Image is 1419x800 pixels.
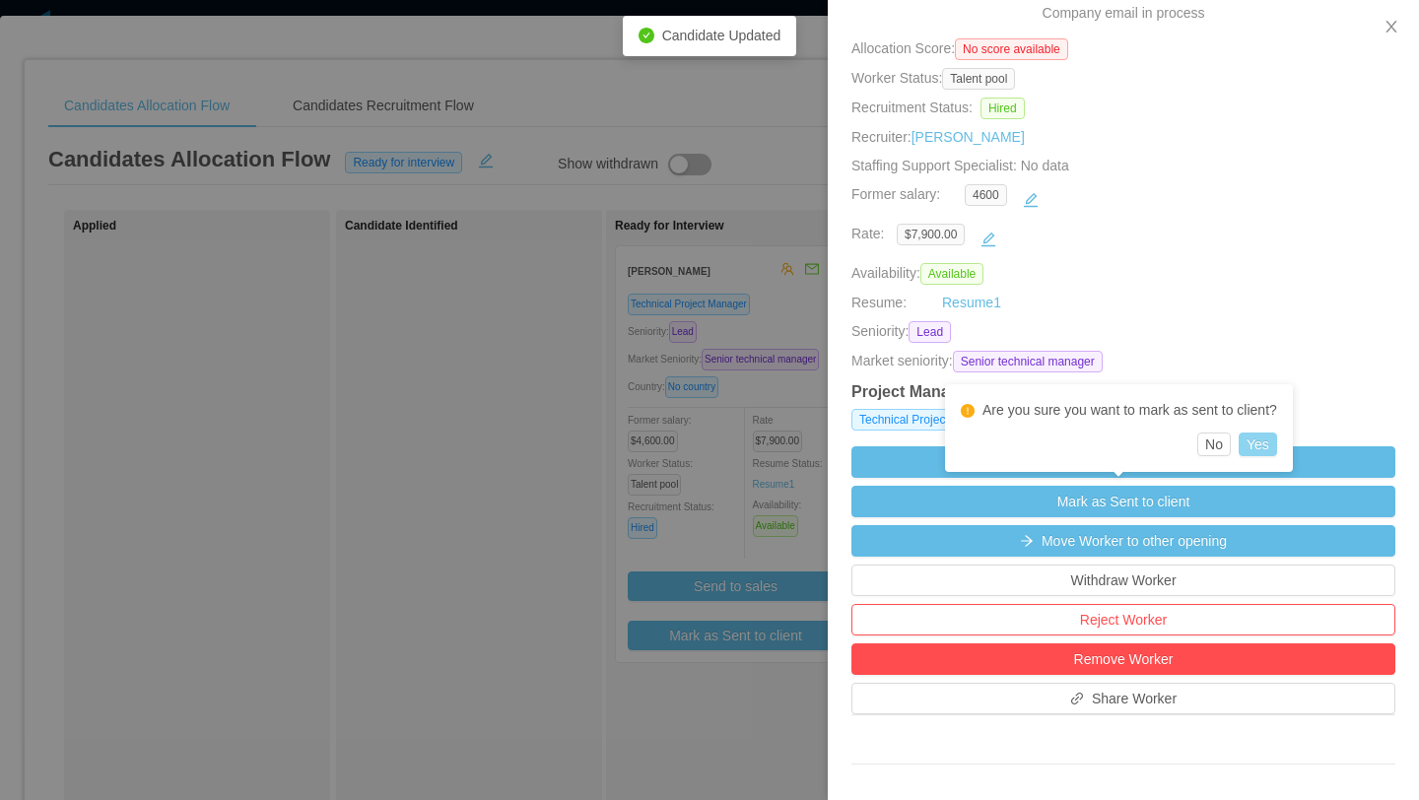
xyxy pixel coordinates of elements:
[912,129,1025,145] a: [PERSON_NAME]
[851,321,909,343] span: Seniority:
[851,525,1395,557] button: icon: arrow-rightMove Worker to other opening
[851,70,942,86] span: Worker Status:
[1043,3,1205,24] span: Company email in process
[851,683,1395,714] button: icon: linkShare Worker
[1384,19,1399,34] i: icon: close
[1197,433,1231,456] button: No
[909,321,951,343] span: Lead
[851,129,1025,145] span: Recruiter:
[1239,433,1277,456] button: Yes
[851,295,907,310] span: Resume:
[851,446,1395,478] button: Send to sales
[897,224,965,245] span: $7,900.00
[851,565,1395,596] button: Withdraw Worker
[942,293,1001,313] a: Resume1
[942,68,1015,90] span: Talent pool
[953,351,1103,372] span: Senior technical manager
[1015,184,1047,216] button: icon: edit
[973,224,1004,255] button: icon: edit
[851,643,1395,675] button: Remove Worker
[961,400,1277,421] div: Are you sure you want to mark as sent to client?
[851,40,955,56] span: Allocation Score:
[851,265,991,281] span: Availability:
[851,409,1006,431] span: Technical Project Manager
[851,100,973,115] span: Recruitment Status:
[920,263,983,285] span: Available
[639,28,654,43] i: icon: check-circle
[851,604,1395,635] button: Reject Worker
[851,158,1069,173] span: Staffing Support Specialist:
[851,351,953,372] span: Market seniority:
[851,383,1005,400] strong: Project Management
[955,38,1068,60] span: No score available
[851,486,1395,517] button: Mark as Sent to client
[961,404,975,418] i: icon: exclamation-circle
[980,98,1025,119] span: Hired
[965,184,1007,206] span: 4600
[1017,158,1069,173] span: No data
[662,28,781,43] span: Candidate Updated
